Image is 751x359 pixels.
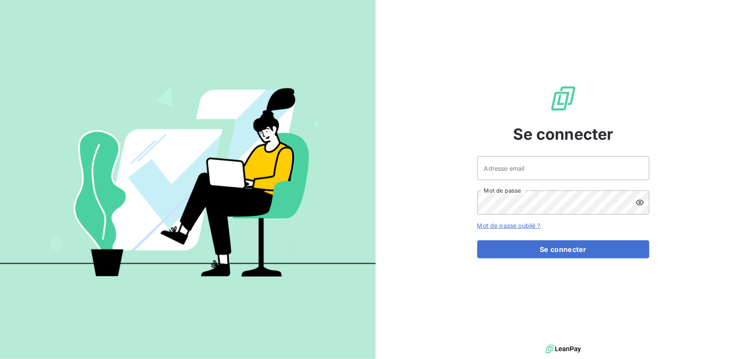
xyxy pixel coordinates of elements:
[546,343,581,356] img: logo
[477,156,649,180] input: placeholder
[477,222,541,229] a: Mot de passe oublié ?
[550,85,577,112] img: Logo LeanPay
[513,123,614,146] span: Se connecter
[477,240,649,258] button: Se connecter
